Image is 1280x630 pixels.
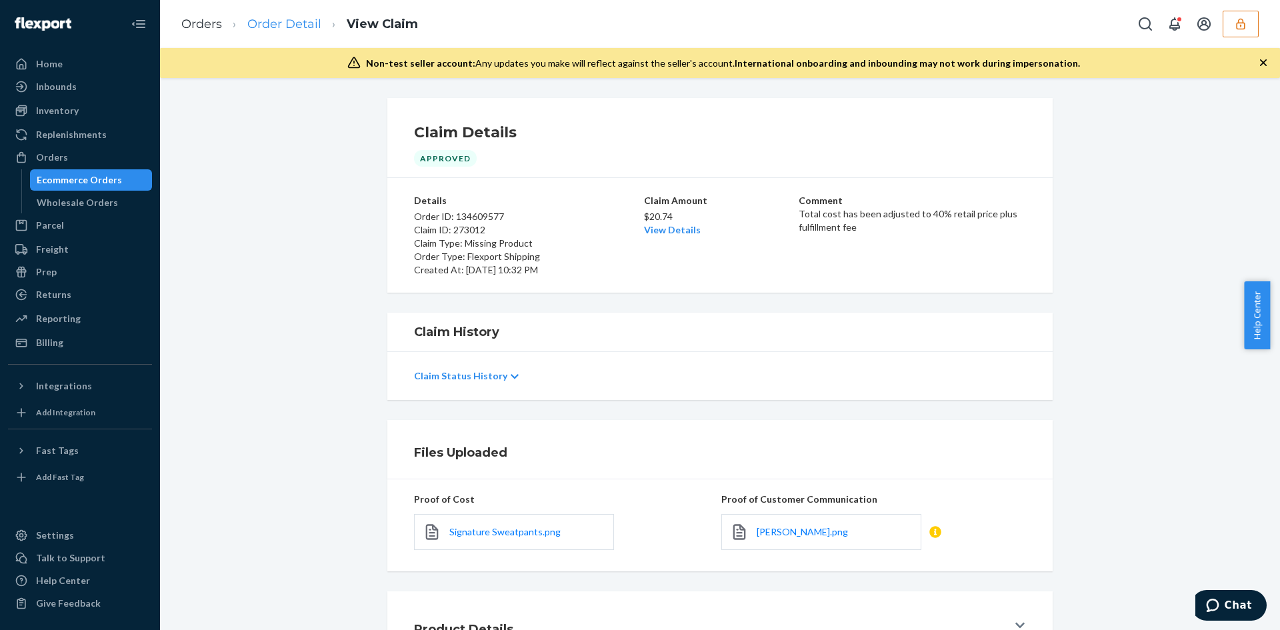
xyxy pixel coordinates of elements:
[36,265,57,279] div: Prep
[36,574,90,587] div: Help Center
[8,547,152,569] button: Talk to Support
[8,100,152,121] a: Inventory
[449,526,561,537] span: Signature Sweatpants.png
[721,493,1026,506] p: Proof of Customer Communication
[8,53,152,75] a: Home
[8,525,152,546] a: Settings
[171,5,429,44] ol: breadcrumbs
[36,243,69,256] div: Freight
[414,223,641,237] p: Claim ID: 273012
[757,526,848,537] span: [PERSON_NAME].png
[36,551,105,565] div: Talk to Support
[37,173,122,187] div: Ecommerce Orders
[36,288,71,301] div: Returns
[36,407,95,418] div: Add Integration
[644,224,701,235] a: View Details
[36,529,74,542] div: Settings
[8,308,152,329] a: Reporting
[8,440,152,461] button: Fast Tags
[8,124,152,145] a: Replenishments
[36,80,77,93] div: Inbounds
[125,11,152,37] button: Close Navigation
[15,17,71,31] img: Flexport logo
[735,57,1080,69] span: International onboarding and inbounding may not work during impersonation.
[414,323,1026,341] h1: Claim History
[366,57,1080,70] div: Any updates you make will reflect against the seller's account.
[36,57,63,71] div: Home
[644,210,796,223] p: $20.74
[644,194,796,207] p: Claim Amount
[414,493,719,506] p: Proof of Cost
[414,210,641,223] p: Order ID: 134609577
[36,151,68,164] div: Orders
[347,17,418,31] a: View Claim
[8,570,152,591] a: Help Center
[8,593,152,614] button: Give Feedback
[30,169,153,191] a: Ecommerce Orders
[30,192,153,213] a: Wholesale Orders
[414,444,1026,461] h1: Files Uploaded
[1191,11,1217,37] button: Open account menu
[37,196,118,209] div: Wholesale Orders
[1195,590,1267,623] iframe: Opens a widget where you can chat to one of our agents
[8,239,152,260] a: Freight
[8,76,152,97] a: Inbounds
[36,312,81,325] div: Reporting
[414,194,641,207] p: Details
[8,284,152,305] a: Returns
[1244,281,1270,349] button: Help Center
[1161,11,1188,37] button: Open notifications
[8,402,152,423] a: Add Integration
[36,471,84,483] div: Add Fast Tag
[8,147,152,168] a: Orders
[8,215,152,236] a: Parcel
[414,122,1026,143] h1: Claim Details
[414,250,641,263] p: Order Type: Flexport Shipping
[414,150,477,167] div: Approved
[8,375,152,397] button: Integrations
[8,467,152,488] a: Add Fast Tag
[36,597,101,610] div: Give Feedback
[36,219,64,232] div: Parcel
[36,104,79,117] div: Inventory
[181,17,222,31] a: Orders
[414,237,641,250] p: Claim Type: Missing Product
[36,444,79,457] div: Fast Tags
[799,207,1026,234] p: Total cost has been adjusted to 40% retail price plus fulfillment fee
[414,369,507,383] p: Claim Status History
[414,263,641,277] p: Created At: [DATE] 10:32 PM
[799,194,1026,207] p: Comment
[8,332,152,353] a: Billing
[247,17,321,31] a: Order Detail
[36,379,92,393] div: Integrations
[8,261,152,283] a: Prep
[1132,11,1159,37] button: Open Search Box
[366,57,475,69] span: Non-test seller account:
[36,128,107,141] div: Replenishments
[36,336,63,349] div: Billing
